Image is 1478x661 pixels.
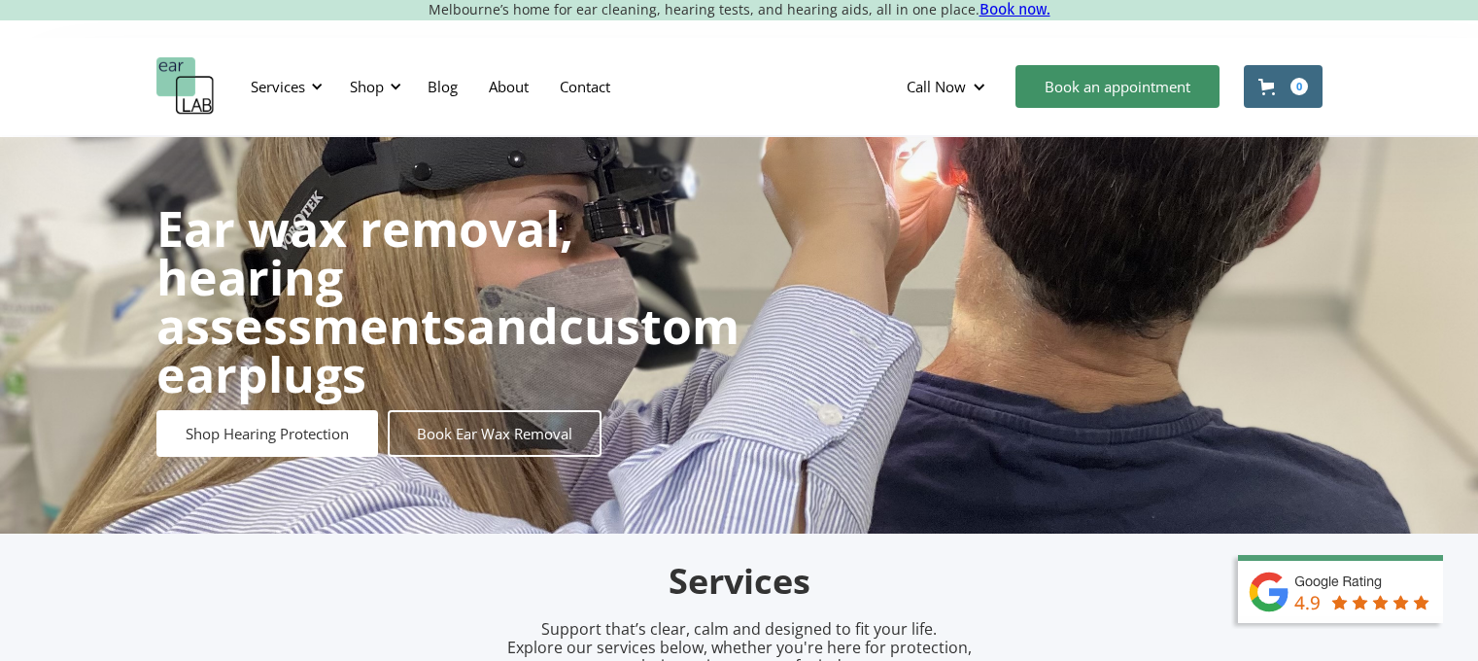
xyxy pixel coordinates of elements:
[412,58,473,115] a: Blog
[907,77,966,96] div: Call Now
[388,410,602,457] a: Book Ear Wax Removal
[156,410,378,457] a: Shop Hearing Protection
[251,77,305,96] div: Services
[1290,78,1308,95] div: 0
[1244,65,1323,108] a: Open cart
[156,293,739,407] strong: custom earplugs
[473,58,544,115] a: About
[350,77,384,96] div: Shop
[239,57,328,116] div: Services
[156,57,215,116] a: home
[156,195,573,359] strong: Ear wax removal, hearing assessments
[1015,65,1220,108] a: Book an appointment
[891,57,1006,116] div: Call Now
[156,204,739,399] h1: and
[544,58,626,115] a: Contact
[338,57,407,116] div: Shop
[283,559,1196,605] h2: Services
